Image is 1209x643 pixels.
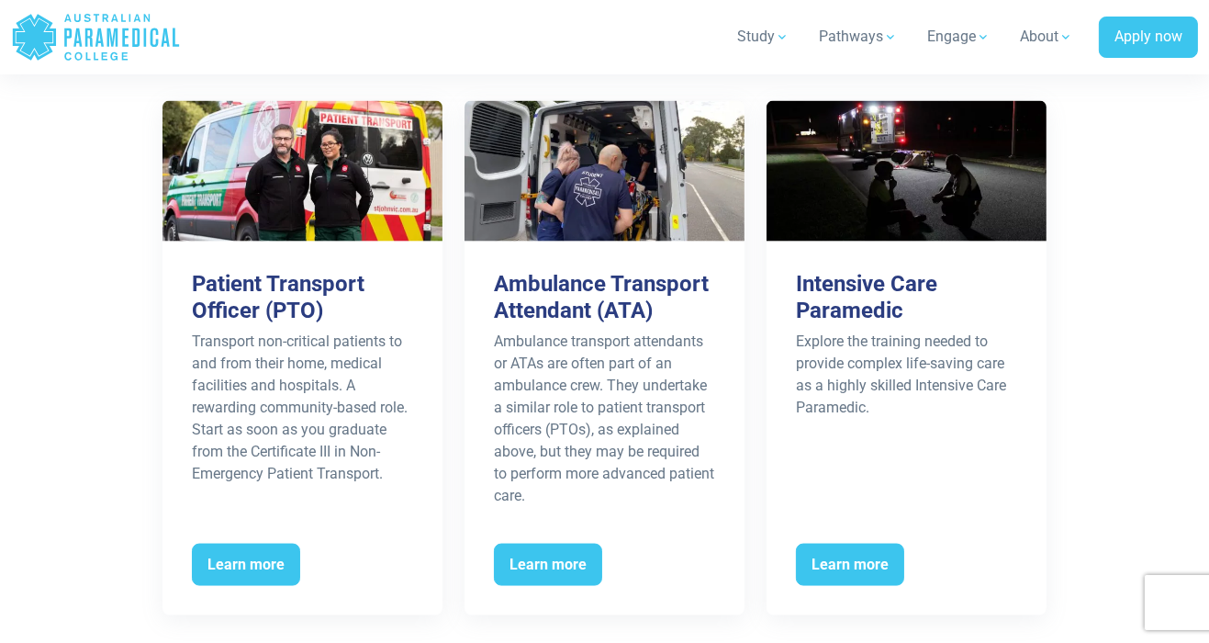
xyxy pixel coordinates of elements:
h3: Patient Transport Officer (PTO) [192,271,413,324]
img: Patient Transport Officer (PTO) [162,101,442,242]
h3: Ambulance Transport Attendant (ATA) [494,271,715,324]
a: Australian Paramedical College [11,7,181,67]
a: About [1009,11,1084,62]
img: Intensive Care Paramedic [767,101,1047,242]
img: Ambulance Transport Attendant (ATA) [465,101,744,242]
a: Intensive Care Paramedic Explore the training needed to provide complex life-saving care as a hig... [767,101,1047,615]
span: Learn more [494,544,602,586]
div: Ambulance transport attendants or ATAs are often part of an ambulance crew. They undertake a simi... [494,331,715,507]
span: Learn more [192,544,300,586]
a: Engage [916,11,1002,62]
a: Study [726,11,800,62]
a: Patient Transport Officer (PTO) Transport non-critical patients to and from their home, medical f... [162,101,442,615]
a: Pathways [808,11,909,62]
a: Ambulance Transport Attendant (ATA) Ambulance transport attendants or ATAs are often part of an a... [465,101,744,615]
div: Explore the training needed to provide complex life-saving care as a highly skilled Intensive Car... [796,331,1017,419]
h3: Intensive Care Paramedic [796,271,1017,324]
div: Transport non-critical patients to and from their home, medical facilities and hospitals. A rewar... [192,331,413,485]
a: Apply now [1099,17,1198,59]
span: Learn more [796,544,904,586]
